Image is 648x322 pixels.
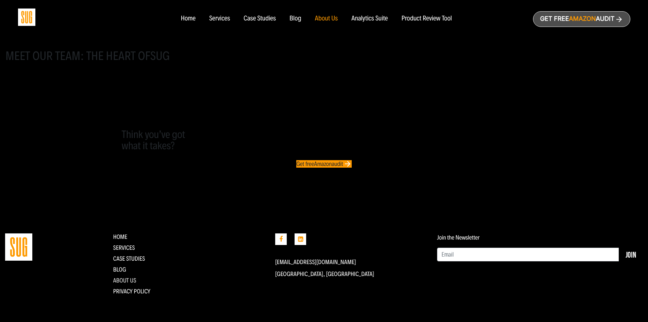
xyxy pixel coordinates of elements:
[244,15,276,22] a: Case Studies
[209,15,230,22] a: Services
[289,15,301,22] a: Blog
[113,255,145,262] a: CASE STUDIES
[113,233,127,241] a: Home
[275,271,427,277] p: [GEOGRAPHIC_DATA], [GEOGRAPHIC_DATA]
[296,160,352,168] a: Get freeAmazonaudit
[5,233,32,261] img: Straight Up Growth
[315,15,338,22] a: About Us
[437,234,480,241] label: Join the Newsletter
[619,248,643,261] button: Join
[314,160,332,168] span: Amazon
[113,277,136,284] a: About Us
[150,49,170,63] span: SUG
[113,244,135,251] a: Services
[113,266,126,273] a: Blog
[351,15,388,22] a: Analytics Suite
[437,248,619,261] input: Email
[181,15,195,22] a: Home
[533,11,630,27] a: Get freeAmazonAudit
[122,139,175,152] span: what it takes?
[122,129,527,152] h3: Think you’ve got
[275,258,356,266] a: [EMAIL_ADDRESS][DOMAIN_NAME]
[18,9,35,26] img: Sug
[401,15,452,22] a: Product Review Tool
[113,288,150,295] a: Privacy Policy
[569,15,596,22] span: Amazon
